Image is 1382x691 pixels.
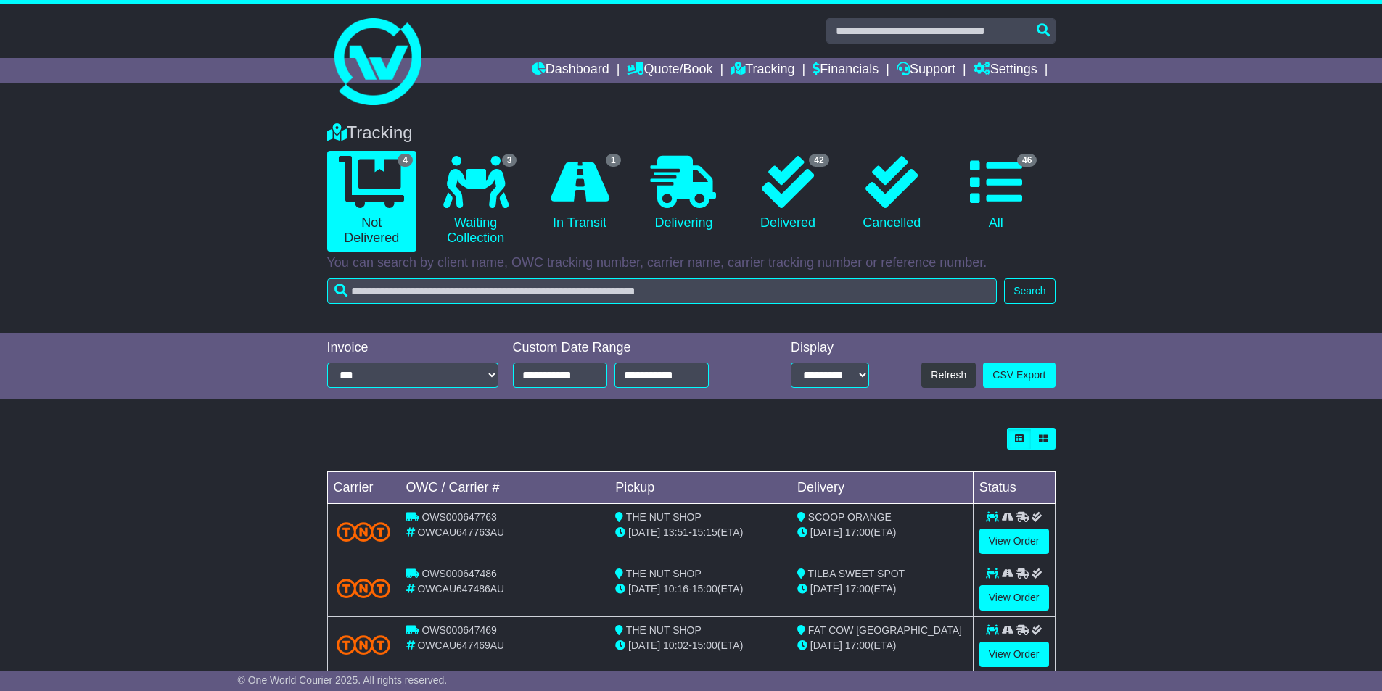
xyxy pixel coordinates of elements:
[845,583,871,595] span: 17:00
[810,583,842,595] span: [DATE]
[731,58,794,83] a: Tracking
[398,154,413,167] span: 4
[974,58,1037,83] a: Settings
[845,640,871,651] span: 17:00
[797,525,967,540] div: (ETA)
[797,582,967,597] div: (ETA)
[337,522,391,542] img: TNT_Domestic.png
[626,568,702,579] span: THE NUT SHOP
[979,585,1049,611] a: View Order
[627,58,712,83] a: Quote/Book
[327,340,498,356] div: Invoice
[628,640,660,651] span: [DATE]
[847,151,937,236] a: Cancelled
[983,363,1055,388] a: CSV Export
[639,151,728,236] a: Delivering
[808,511,892,523] span: SCOOP ORANGE
[320,123,1063,144] div: Tracking
[897,58,955,83] a: Support
[973,472,1055,504] td: Status
[400,472,609,504] td: OWC / Carrier #
[421,511,497,523] span: OWS000647763
[615,525,785,540] div: - (ETA)
[535,151,624,236] a: 1 In Transit
[606,154,621,167] span: 1
[417,583,504,595] span: OWCAU647486AU
[791,340,869,356] div: Display
[743,151,832,236] a: 42 Delivered
[809,154,828,167] span: 42
[810,640,842,651] span: [DATE]
[615,582,785,597] div: - (ETA)
[238,674,448,686] span: © One World Courier 2025. All rights reserved.
[951,151,1040,236] a: 46 All
[502,154,517,167] span: 3
[513,340,746,356] div: Custom Date Range
[615,638,785,653] div: - (ETA)
[979,529,1049,554] a: View Order
[813,58,879,83] a: Financials
[532,58,609,83] a: Dashboard
[1017,154,1037,167] span: 46
[808,624,962,636] span: FAT COW [GEOGRAPHIC_DATA]
[626,624,702,636] span: THE NUT SHOP
[663,640,688,651] span: 10:02
[628,526,660,538] span: [DATE]
[337,635,391,655] img: TNT_Domestic.png
[663,583,688,595] span: 10:16
[431,151,520,252] a: 3 Waiting Collection
[1004,278,1055,304] button: Search
[626,511,702,523] span: THE NUT SHOP
[979,642,1049,667] a: View Order
[327,151,416,252] a: 4 Not Delivered
[810,526,842,538] span: [DATE]
[797,638,967,653] div: (ETA)
[921,363,976,388] button: Refresh
[327,255,1056,271] p: You can search by client name, OWC tracking number, carrier name, carrier tracking number or refe...
[417,640,504,651] span: OWCAU647469AU
[845,526,871,538] span: 17:00
[327,472,400,504] td: Carrier
[421,568,497,579] span: OWS000647486
[692,640,717,651] span: 15:00
[421,624,497,636] span: OWS000647469
[791,472,973,504] td: Delivery
[417,526,504,538] span: OWCAU647763AU
[692,526,717,538] span: 15:15
[609,472,791,504] td: Pickup
[628,583,660,595] span: [DATE]
[692,583,717,595] span: 15:00
[663,526,688,538] span: 13:51
[808,568,905,579] span: TILBA SWEET SPOT
[337,579,391,598] img: TNT_Domestic.png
